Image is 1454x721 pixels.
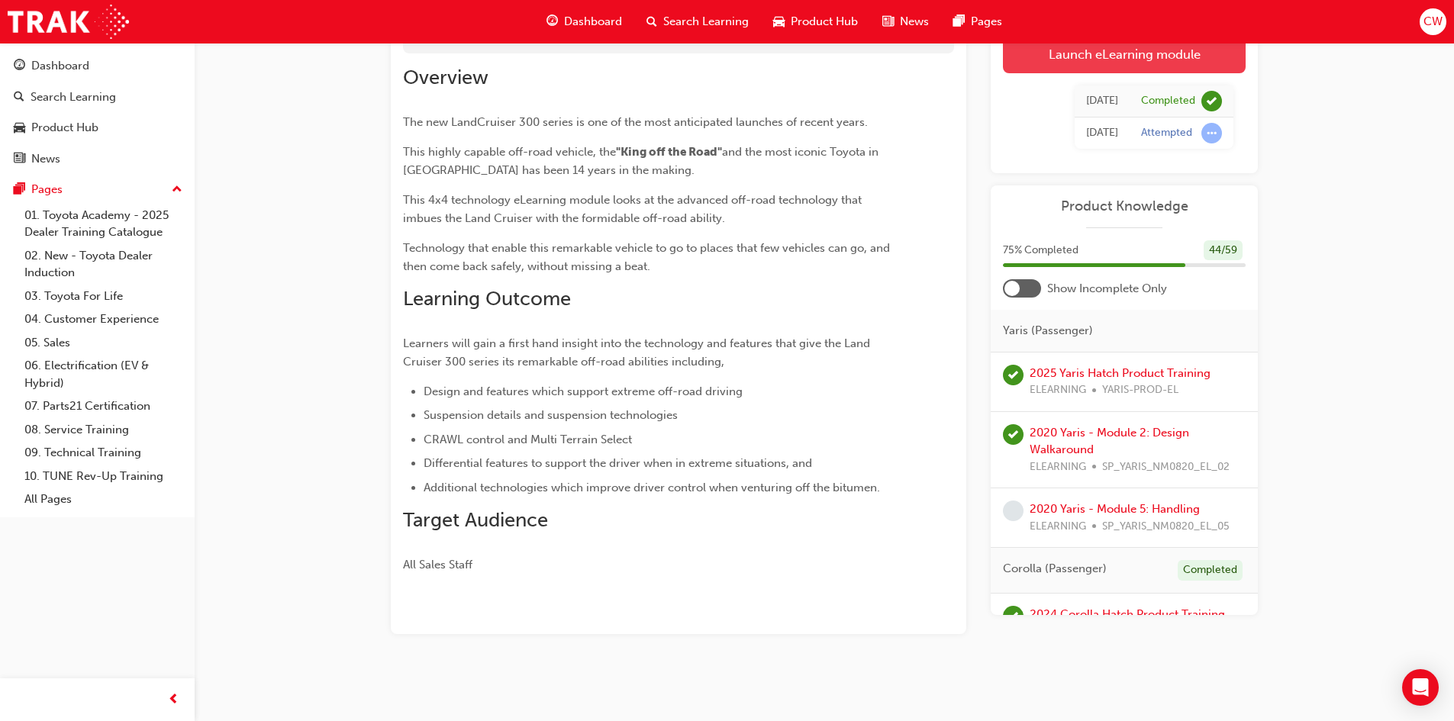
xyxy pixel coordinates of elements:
a: 02. New - Toyota Dealer Induction [18,244,189,285]
span: CRAWL control and Multi Terrain Select [424,433,632,446]
span: Technology that enable this remarkable vehicle to go to places that few vehicles can go, and then... [403,241,893,273]
a: 2020 Yaris - Module 2: Design Walkaround [1030,426,1189,457]
span: SP_YARIS_NM0820_EL_02 [1102,459,1230,476]
span: and the most iconic Toyota in [GEOGRAPHIC_DATA] has been 14 years in the making. [403,145,882,177]
span: learningRecordVerb_NONE-icon [1003,501,1024,521]
a: Product Knowledge [1003,198,1246,215]
span: pages-icon [14,183,25,197]
a: 07. Parts21 Certification [18,394,189,418]
span: News [900,13,929,31]
span: CW [1423,13,1443,31]
span: learningRecordVerb_PASS-icon [1003,365,1024,385]
span: Target Audience [403,508,548,532]
span: up-icon [172,180,182,200]
span: Yaris (Passenger) [1003,322,1093,340]
a: car-iconProduct Hub [761,6,870,37]
span: Product Hub [791,13,858,31]
span: Additional technologies which improve driver control when venturing off the bitumen. [424,481,880,494]
a: 10. TUNE Rev-Up Training [18,465,189,488]
span: learningRecordVerb_PASS-icon [1003,606,1024,626]
div: Open Intercom Messenger [1402,669,1439,706]
span: guage-icon [546,12,558,31]
span: 75 % Completed [1003,242,1078,259]
span: learningRecordVerb_ATTEMPT-icon [1201,123,1222,143]
div: Dashboard [31,57,89,75]
div: Attempted [1141,126,1192,140]
button: CW [1420,8,1446,35]
span: ELEARNING [1030,381,1086,399]
a: 08. Service Training [18,418,189,442]
a: 2024 Corolla Hatch Product Training [1030,607,1225,621]
div: Completed [1141,94,1195,108]
a: All Pages [18,488,189,511]
span: pages-icon [953,12,965,31]
a: Search Learning [6,83,189,111]
span: search-icon [14,91,24,105]
img: Trak [8,5,129,39]
a: guage-iconDashboard [534,6,634,37]
a: 2020 Yaris - Module 5: Handling [1030,502,1200,516]
span: car-icon [773,12,785,31]
span: news-icon [14,153,25,166]
span: car-icon [14,121,25,135]
a: 05. Sales [18,331,189,355]
span: learningRecordVerb_COMPLETE-icon [1201,91,1222,111]
div: 44 / 59 [1204,240,1243,261]
span: Design and features which support extreme off-road driving [424,385,743,398]
span: All Sales Staff [403,558,472,571]
a: search-iconSearch Learning [634,6,761,37]
a: 09. Technical Training [18,441,189,465]
a: Launch eLearning module [1003,35,1246,73]
span: Learners will gain a first hand insight into the technology and features that give the Land Cruis... [403,336,873,369]
span: Suspension details and suspension technologies [424,408,678,422]
div: Search Learning [31,89,116,106]
a: News [6,145,189,173]
span: This highly capable off-road vehicle, the [403,145,616,159]
a: 04. Customer Experience [18,307,189,331]
span: YARIS-PROD-EL [1102,381,1178,399]
a: news-iconNews [870,6,941,37]
span: learningRecordVerb_PASS-icon [1003,424,1024,445]
span: This 4x4 technology eLearning module looks at the advanced off-road technology that imbues the La... [403,193,865,225]
span: Learning Outcome [403,287,571,311]
a: pages-iconPages [941,6,1014,37]
span: ELEARNING [1030,459,1086,476]
span: Dashboard [564,13,622,31]
div: Wed Aug 20 2025 11:51:46 GMT+1000 (Australian Eastern Standard Time) [1086,92,1118,110]
span: ELEARNING [1030,518,1086,536]
span: Search Learning [663,13,749,31]
div: Pages [31,181,63,198]
a: 03. Toyota For Life [18,285,189,308]
a: Dashboard [6,52,189,80]
span: Corolla (Passenger) [1003,560,1107,578]
span: Pages [971,13,1002,31]
div: News [31,150,60,168]
span: The new LandCruiser 300 series is one of the most anticipated launches of recent years. [403,115,868,129]
div: Wed Aug 20 2025 11:43:22 GMT+1000 (Australian Eastern Standard Time) [1086,124,1118,142]
span: prev-icon [168,690,179,710]
span: "King off the Road" [616,145,722,159]
span: search-icon [646,12,657,31]
span: Differential features to support the driver when in extreme situations, and [424,456,812,470]
a: 2025 Yaris Hatch Product Training [1030,366,1211,380]
a: 01. Toyota Academy - 2025 Dealer Training Catalogue [18,204,189,244]
button: Pages [6,175,189,204]
a: Product Hub [6,114,189,142]
span: guage-icon [14,60,25,73]
a: 06. Electrification (EV & Hybrid) [18,354,189,394]
span: Show Incomplete Only [1047,280,1167,298]
button: DashboardSearch LearningProduct HubNews [6,49,189,175]
span: Overview [403,66,488,89]
div: Completed [1178,560,1243,581]
div: Product Hub [31,119,98,137]
span: news-icon [882,12,894,31]
span: SP_YARIS_NM0820_EL_05 [1102,518,1230,536]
